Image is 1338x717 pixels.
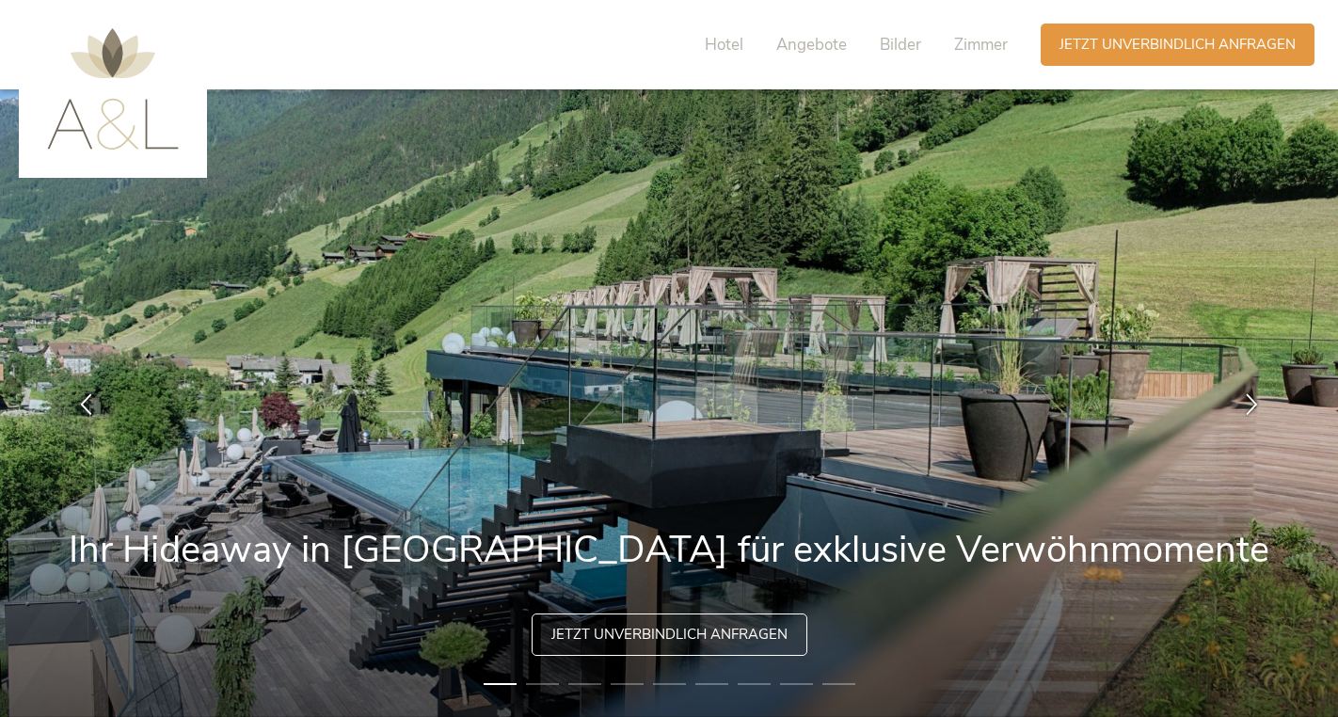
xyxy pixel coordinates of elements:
span: Jetzt unverbindlich anfragen [1059,35,1296,55]
span: Bilder [880,34,921,56]
img: AMONTI & LUNARIS Wellnessresort [47,28,179,150]
span: Angebote [776,34,847,56]
span: Jetzt unverbindlich anfragen [551,625,788,645]
span: Hotel [705,34,743,56]
span: Zimmer [954,34,1008,56]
